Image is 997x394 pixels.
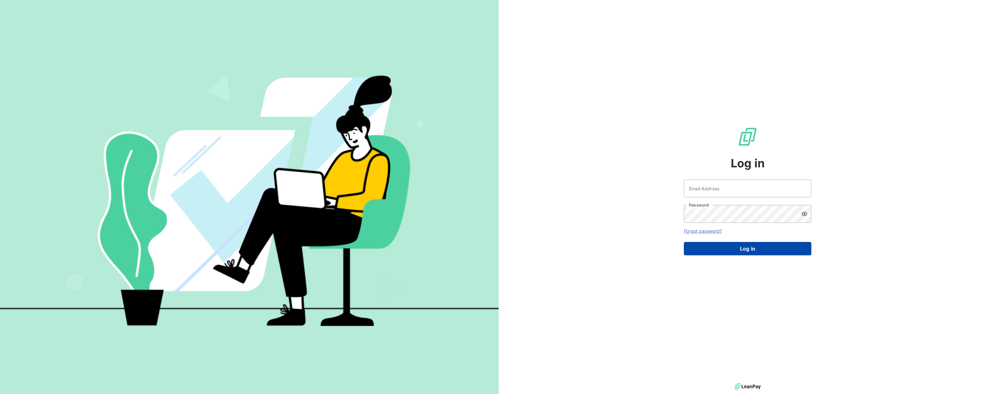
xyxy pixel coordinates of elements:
[735,382,761,391] img: logo
[684,228,722,234] a: Forgot password?
[684,179,811,197] input: placeholder
[737,127,758,147] img: LeanPay Logo
[731,155,765,172] span: Log in
[684,242,811,255] button: Log in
